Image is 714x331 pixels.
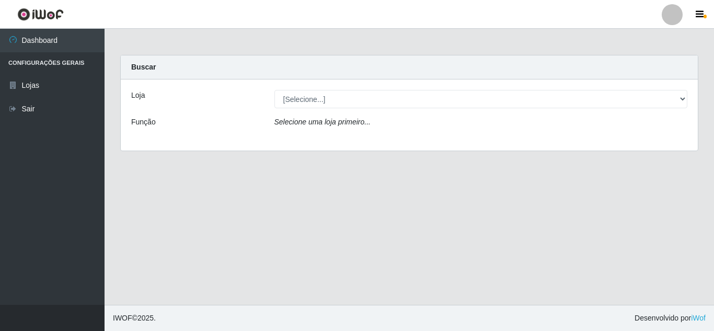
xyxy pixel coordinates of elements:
[131,90,145,101] label: Loja
[274,118,371,126] i: Selecione uma loja primeiro...
[113,314,132,322] span: IWOF
[131,63,156,71] strong: Buscar
[17,8,64,21] img: CoreUI Logo
[131,117,156,128] label: Função
[691,314,706,322] a: iWof
[113,313,156,324] span: © 2025 .
[635,313,706,324] span: Desenvolvido por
